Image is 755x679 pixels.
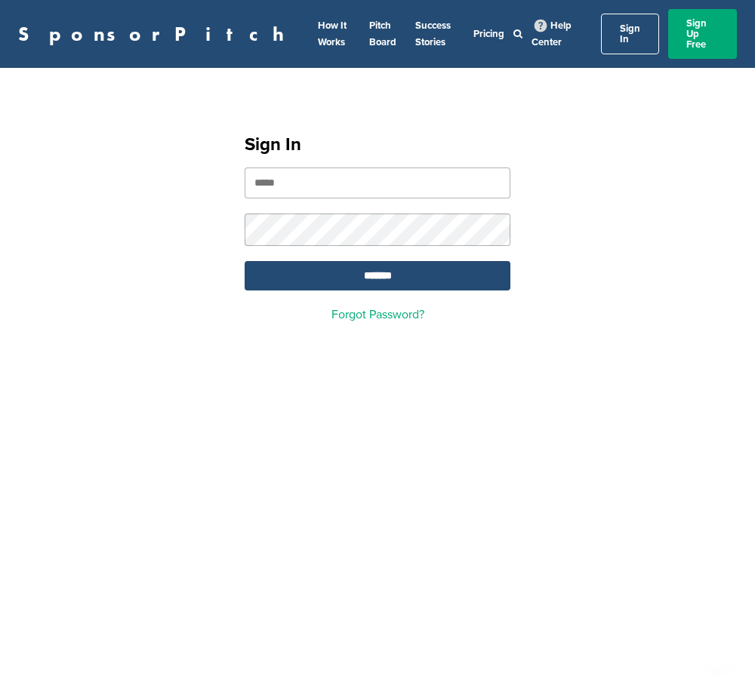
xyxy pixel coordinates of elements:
a: Sign In [601,14,659,54]
a: Pricing [473,28,504,40]
a: Success Stories [415,20,451,48]
a: How It Works [318,20,347,48]
a: Help Center [532,17,572,51]
a: Forgot Password? [331,307,424,322]
iframe: Button to launch messaging window [695,619,743,667]
a: SponsorPitch [18,24,294,44]
a: Pitch Board [369,20,396,48]
h1: Sign In [245,131,510,158]
a: Sign Up Free [668,9,737,59]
